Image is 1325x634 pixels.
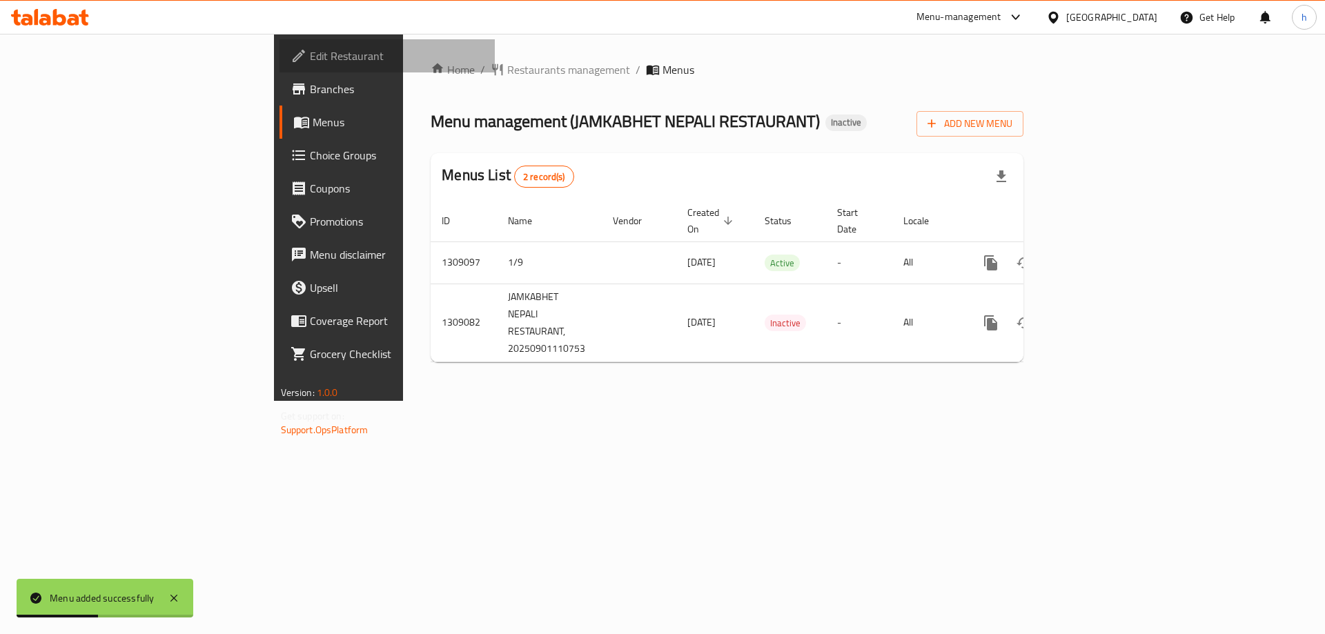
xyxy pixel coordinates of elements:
[765,212,809,229] span: Status
[279,337,495,370] a: Grocery Checklist
[279,271,495,304] a: Upsell
[687,253,716,271] span: [DATE]
[310,246,484,263] span: Menu disclaimer
[279,172,495,205] a: Coupons
[1302,10,1307,25] span: h
[442,212,468,229] span: ID
[662,61,694,78] span: Menus
[279,304,495,337] a: Coverage Report
[765,255,800,271] span: Active
[892,241,963,284] td: All
[279,106,495,139] a: Menus
[279,238,495,271] a: Menu disclaimer
[613,212,660,229] span: Vendor
[687,204,737,237] span: Created On
[279,39,495,72] a: Edit Restaurant
[892,284,963,361] td: All
[431,200,1118,362] table: enhanced table
[310,147,484,164] span: Choice Groups
[310,48,484,64] span: Edit Restaurant
[916,111,1023,137] button: Add New Menu
[1008,306,1041,339] button: Change Status
[687,313,716,331] span: [DATE]
[281,421,369,439] a: Support.OpsPlatform
[281,384,315,402] span: Version:
[310,279,484,296] span: Upsell
[442,165,573,188] h2: Menus List
[508,212,550,229] span: Name
[825,117,867,128] span: Inactive
[279,139,495,172] a: Choice Groups
[963,200,1118,242] th: Actions
[1066,10,1157,25] div: [GEOGRAPHIC_DATA]
[317,384,338,402] span: 1.0.0
[985,160,1018,193] div: Export file
[310,346,484,362] span: Grocery Checklist
[310,180,484,197] span: Coupons
[514,166,574,188] div: Total records count
[825,115,867,131] div: Inactive
[837,204,876,237] span: Start Date
[916,9,1001,26] div: Menu-management
[279,205,495,238] a: Promotions
[497,241,602,284] td: 1/9
[1008,246,1041,279] button: Change Status
[826,284,892,361] td: -
[313,114,484,130] span: Menus
[281,407,344,425] span: Get support on:
[431,61,1023,78] nav: breadcrumb
[50,591,155,606] div: Menu added successfully
[974,246,1008,279] button: more
[310,313,484,329] span: Coverage Report
[279,72,495,106] a: Branches
[431,106,820,137] span: Menu management ( JAMKABHET NEPALI RESTAURANT )
[765,315,806,331] span: Inactive
[310,81,484,97] span: Branches
[497,284,602,361] td: JAMKABHET NEPALI RESTAURANT, 20250901110753
[507,61,630,78] span: Restaurants management
[927,115,1012,132] span: Add New Menu
[515,170,573,184] span: 2 record(s)
[903,212,947,229] span: Locale
[974,306,1008,339] button: more
[310,213,484,230] span: Promotions
[826,241,892,284] td: -
[491,61,630,78] a: Restaurants management
[636,61,640,78] li: /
